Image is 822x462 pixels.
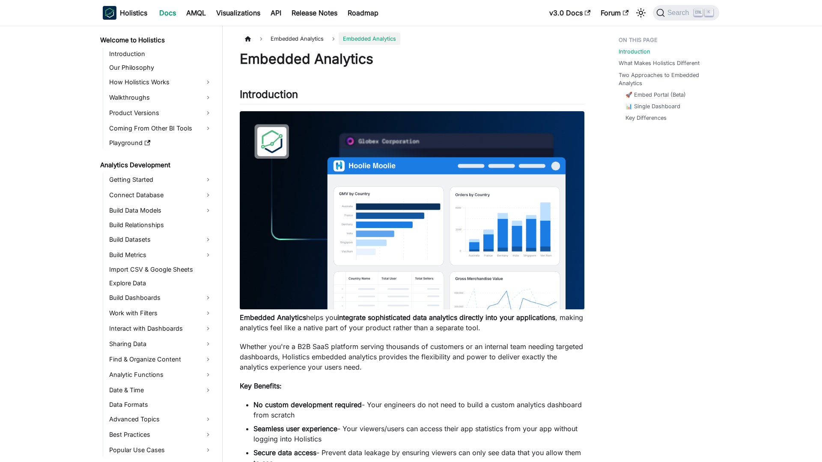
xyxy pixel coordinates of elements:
[120,8,147,18] b: Holistics
[253,448,316,457] strong: Secure data access
[98,159,215,171] a: Analytics Development
[339,33,400,45] span: Embedded Analytics
[107,204,215,217] a: Build Data Models
[107,383,215,397] a: Date & Time
[107,106,215,120] a: Product Versions
[253,423,584,444] li: - Your viewers/users can access their app statistics from your app without logging into Holistics
[240,382,282,390] strong: Key Benefits:
[253,400,362,409] strong: No custom development required
[342,6,384,20] a: Roadmap
[665,9,694,17] span: Search
[240,50,584,68] h1: Embedded Analytics
[266,33,328,45] span: Embedded Analytics
[98,34,215,46] a: Welcome to Holistics
[253,400,584,420] li: - Your engineers do not need to build a custom analytics dashboard from scratch
[619,47,650,56] a: Introduction
[240,33,256,45] a: Home page
[240,33,584,45] nav: Breadcrumbs
[107,399,215,411] a: Data Formats
[107,291,215,305] a: Build Dashboards
[544,6,596,20] a: v3.0 Docs
[107,75,215,89] a: How Holistics Works
[107,264,215,275] a: Import CSV & Google Sheets
[596,6,634,20] a: Forum
[265,6,286,20] a: API
[107,91,215,104] a: Walkthroughs
[107,137,215,149] a: Playground
[653,5,719,21] button: Search (Ctrl+K)
[107,48,215,60] a: Introduction
[107,188,215,202] a: Connect Database
[181,6,211,20] a: AMQL
[107,412,215,426] a: Advanced Topics
[619,71,714,87] a: Two Approaches to Embedded Analytics
[107,322,215,335] a: Interact with Dashboards
[619,59,700,67] a: What Makes Holistics Different
[705,9,713,16] kbd: K
[107,443,215,457] a: Popular Use Cases
[625,102,680,110] a: 📊 Single Dashboard
[240,341,584,372] p: Whether you're a B2B SaaS platform serving thousands of customers or an internal team needing tar...
[107,352,215,366] a: Find & Organize Content
[625,114,667,122] a: Key Differences
[253,424,337,433] strong: Seamless user experience
[107,428,215,441] a: Best Practices
[107,219,215,231] a: Build Relationships
[240,88,584,104] h2: Introduction
[103,6,116,20] img: Holistics
[240,312,584,333] p: helps you , making analytics feel like a native part of your product rather than a separate tool.
[107,306,215,320] a: Work with Filters
[107,368,215,382] a: Analytic Functions
[107,121,215,135] a: Coming From Other BI Tools
[107,233,215,246] a: Build Datasets
[154,6,181,20] a: Docs
[337,313,555,322] strong: integrate sophisticated data analytics directly into your applications
[107,248,215,262] a: Build Metrics
[240,111,584,310] img: Embedded Dashboard
[107,62,215,74] a: Our Philosophy
[107,173,215,187] a: Getting Started
[625,91,686,99] a: 🚀 Embed Portal (Beta)
[240,313,306,322] strong: Embedded Analytics
[634,6,648,20] button: Switch between dark and light mode (currently light mode)
[107,337,215,351] a: Sharing Data
[107,277,215,289] a: Explore Data
[211,6,265,20] a: Visualizations
[94,26,223,462] nav: Docs sidebar
[103,6,147,20] a: HolisticsHolistics
[286,6,342,20] a: Release Notes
